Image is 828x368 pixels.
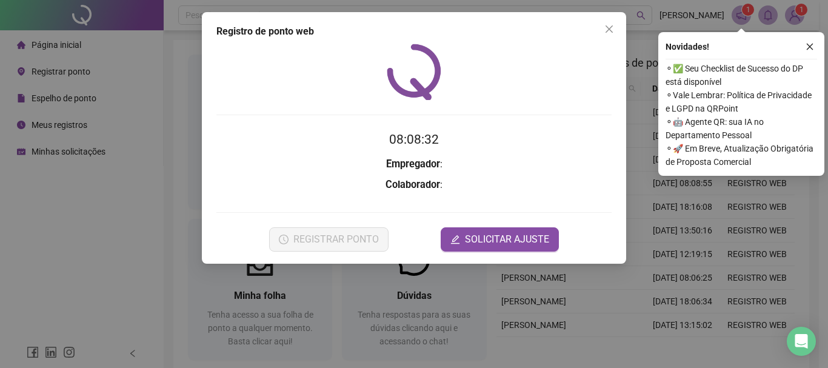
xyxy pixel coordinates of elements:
[666,89,817,115] span: ⚬ Vale Lembrar: Política de Privacidade e LGPD na QRPoint
[389,132,439,147] time: 08:08:32
[216,156,612,172] h3: :
[604,24,614,34] span: close
[216,177,612,193] h3: :
[787,327,816,356] div: Open Intercom Messenger
[216,24,612,39] div: Registro de ponto web
[599,19,619,39] button: Close
[666,62,817,89] span: ⚬ ✅ Seu Checklist de Sucesso do DP está disponível
[806,42,814,51] span: close
[666,40,709,53] span: Novidades !
[465,232,549,247] span: SOLICITAR AJUSTE
[269,227,389,252] button: REGISTRAR PONTO
[450,235,460,244] span: edit
[387,44,441,100] img: QRPoint
[666,142,817,169] span: ⚬ 🚀 Em Breve, Atualização Obrigatória de Proposta Comercial
[441,227,559,252] button: editSOLICITAR AJUSTE
[386,158,440,170] strong: Empregador
[386,179,440,190] strong: Colaborador
[666,115,817,142] span: ⚬ 🤖 Agente QR: sua IA no Departamento Pessoal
